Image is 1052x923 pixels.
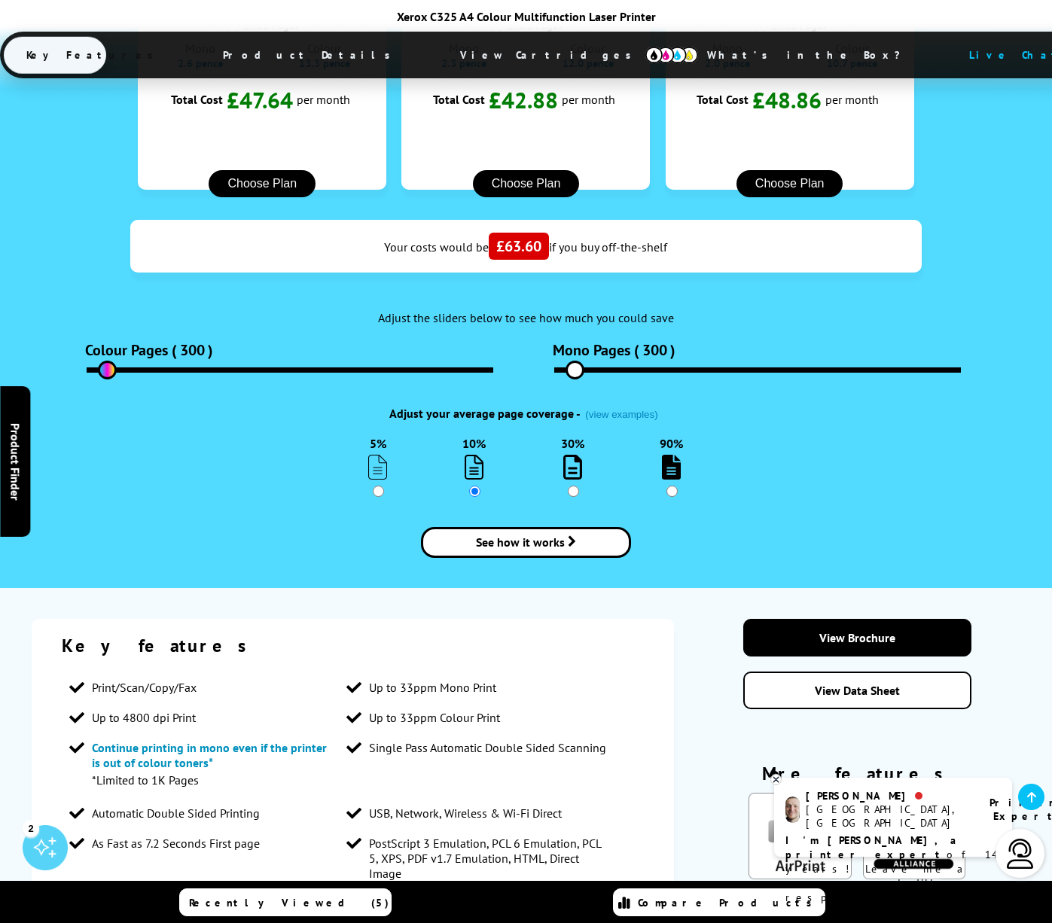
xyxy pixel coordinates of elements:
[806,789,971,803] div: [PERSON_NAME]
[85,340,177,360] span: Colour Pages (
[227,85,293,114] span: £47.64
[92,836,260,851] span: As Fast as 7.2 Seconds First page
[785,833,1001,905] p: of 14 years! Leave me a message and I'll respond ASAP
[369,806,562,821] span: USB, Network, Wireless & Wi-Fi Direct
[465,455,483,480] img: 10%
[368,455,387,480] img: 5%
[92,740,327,770] span: Continue printing in mono even if the printer is out of colour toners*
[489,233,549,260] span: £63.60
[670,340,675,360] span: )
[752,85,822,114] span: £48.86
[438,35,668,75] span: View Cartridges
[433,92,485,107] span: Total Cost
[92,680,197,695] span: Print/Scan/Copy/Fax
[189,896,389,909] span: Recently Viewed (5)
[130,406,922,421] div: Adjust your average page coverage -
[553,340,639,360] span: Mono Pages (
[138,231,914,261] div: Your costs would be if you buy off-the-shelf
[638,896,820,909] span: Compare Products
[209,170,316,197] button: Choose Plan
[581,408,662,421] button: (view examples)
[662,455,681,480] img: 90%
[369,740,606,755] span: Single Pass Automatic Double Sided Scanning
[743,762,971,793] div: More features
[743,672,971,709] a: View Data Sheet
[8,423,23,501] span: Product Finder
[642,340,667,360] label: 300
[469,486,480,497] input: 10% 10%
[370,436,386,451] span: 5%
[561,436,584,451] span: 30%
[562,93,615,105] span: per month
[785,797,800,823] img: ashley-livechat.png
[4,37,184,73] span: Key Features
[660,436,683,451] span: 90%
[473,170,580,197] button: Choose Plan
[171,92,223,107] span: Total Cost
[373,486,384,497] input: 5% 5%
[92,806,260,821] span: Automatic Double Sided Printing
[92,770,331,790] p: *Limited to 1K Pages
[297,93,350,105] span: per month
[806,803,971,830] div: [GEOGRAPHIC_DATA], [GEOGRAPHIC_DATA]
[62,634,645,657] div: Key features
[749,867,851,882] a: KeyFeatureModal85
[749,793,851,879] img: AirPrint
[208,340,213,360] span: )
[179,888,392,916] a: Recently Viewed (5)
[736,170,843,197] button: Choose Plan
[666,486,678,497] input: 90% 90%
[369,836,608,881] span: PostScript 3 Emulation, PCL 6 Emulation, PCL 5, XPS, PDF v1.7 Emulation, HTML, Direct Image
[825,93,879,105] span: per month
[685,37,938,73] span: What’s in the Box?
[489,85,558,114] span: £42.88
[645,47,698,63] img: cmyk-icon.svg
[568,486,579,497] input: 30% 30%
[369,710,500,725] span: Up to 33ppm Colour Print
[462,436,486,451] span: 10%
[743,619,971,656] a: View Brochure
[421,527,631,558] a: brother-contract-details
[32,310,1020,325] div: Adjust the sliders below to see how much you could save
[785,833,961,861] b: I'm [PERSON_NAME], a printer expert
[697,92,749,107] span: Total Cost
[476,535,565,550] span: See how it works
[563,455,582,480] img: 30%
[200,37,421,73] span: Product Details
[180,340,205,360] label: 300
[613,888,825,916] a: Compare Products
[92,710,196,725] span: Up to 4800 dpi Print
[23,820,39,836] div: 2
[369,680,496,695] span: Up to 33ppm Mono Print
[1005,839,1035,869] img: user-headset-light.svg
